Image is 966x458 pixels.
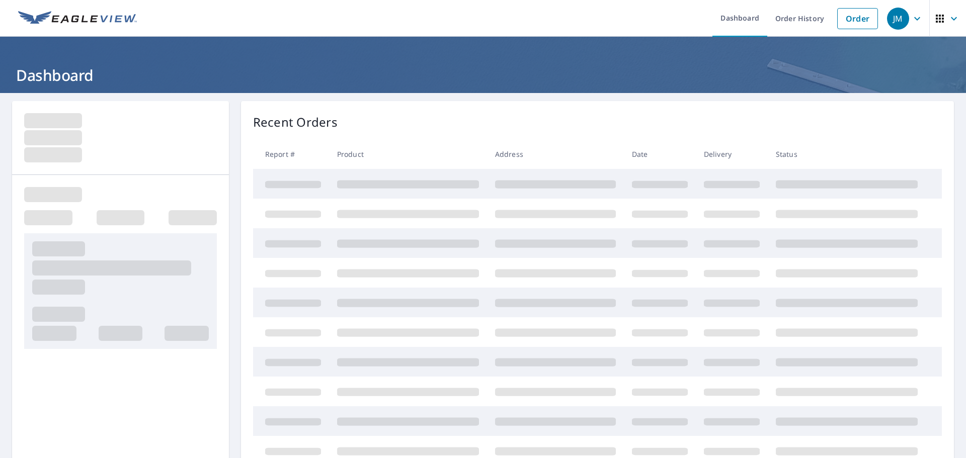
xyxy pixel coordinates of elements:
[696,139,768,169] th: Delivery
[624,139,696,169] th: Date
[768,139,926,169] th: Status
[837,8,878,29] a: Order
[887,8,909,30] div: JM
[18,11,137,26] img: EV Logo
[253,139,329,169] th: Report #
[12,65,954,85] h1: Dashboard
[329,139,487,169] th: Product
[487,139,624,169] th: Address
[253,113,338,131] p: Recent Orders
